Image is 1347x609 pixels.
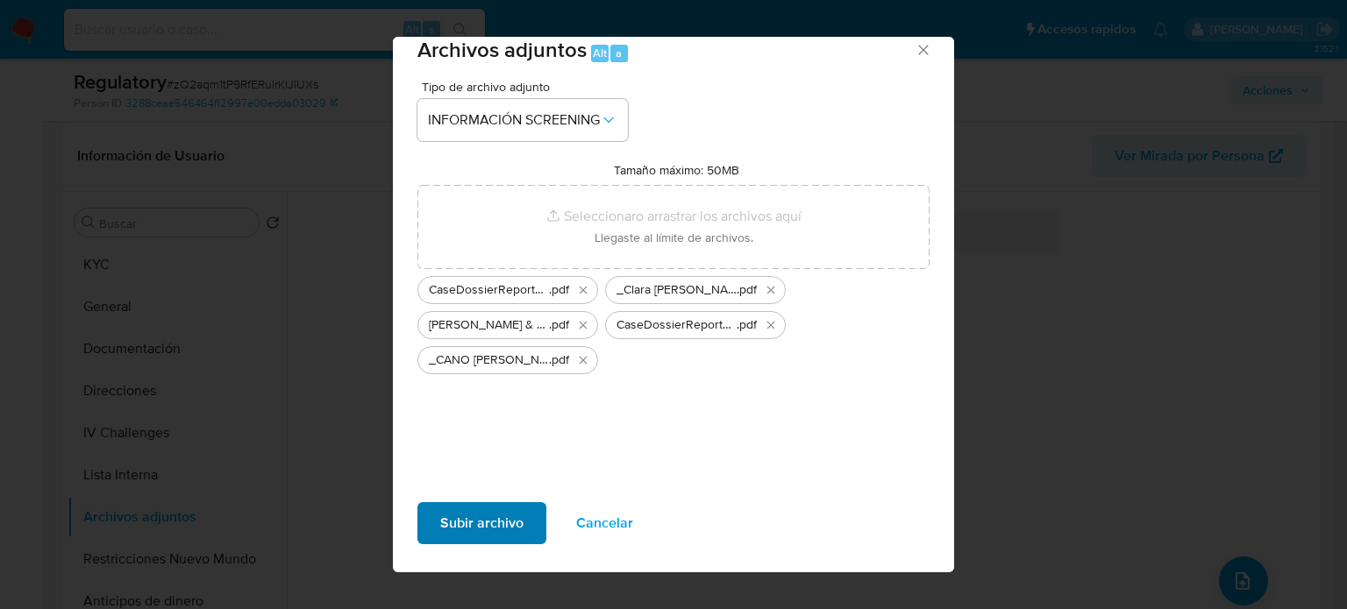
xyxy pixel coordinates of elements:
label: Tamaño máximo: 50MB [614,162,739,178]
button: Eliminar CANO VILLAZON & CIA S EN C - Buscar con Google.pdf [573,315,594,336]
span: .pdf [549,316,569,334]
span: a [616,45,622,61]
span: .pdf [737,316,757,334]
span: CaseDossierReport_5jb6sv9llbz91jxg8hiwesc72 [616,316,737,334]
button: Eliminar _Clara Clemencia Villazon Aponte_ Lavado de dinero - Buscar con Google.pdf [760,280,781,301]
span: [PERSON_NAME] & CIA S EN C - Buscar con Google [429,316,549,334]
span: _CANO [PERSON_NAME] & CIA S EN C_ Lavado de dinero - Buscar con Google [429,351,549,369]
span: Cancelar [576,504,633,542]
button: Eliminar CaseDossierReport_5jb6sv9llbz91jxg8hiwesc72.pdf [760,315,781,336]
button: Subir archivo [417,502,546,544]
span: Archivos adjuntos [417,34,587,65]
span: Alt [593,45,607,61]
button: Eliminar CaseDossierReport_5jb8bifew1c21jxg8lkwp2nvm.pdf [573,280,594,301]
span: .pdf [549,281,569,299]
span: CaseDossierReport_5jb8bifew1c21jxg8lkwp2nvm [429,281,549,299]
span: INFORMACIÓN SCREENING [428,111,600,129]
button: Cancelar [553,502,656,544]
button: INFORMACIÓN SCREENING [417,99,628,141]
span: Subir archivo [440,504,524,542]
span: Tipo de archivo adjunto [422,81,632,93]
span: .pdf [549,351,569,369]
button: Cerrar [915,41,930,57]
ul: Archivos seleccionados [417,269,930,374]
span: _Clara [PERSON_NAME] Aponte_ Lavado de dinero - Buscar con Google [616,281,737,299]
button: Eliminar _CANO VILLAZON & CIA S EN C_ Lavado de dinero - Buscar con Google.pdf [573,350,594,371]
span: .pdf [737,281,757,299]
